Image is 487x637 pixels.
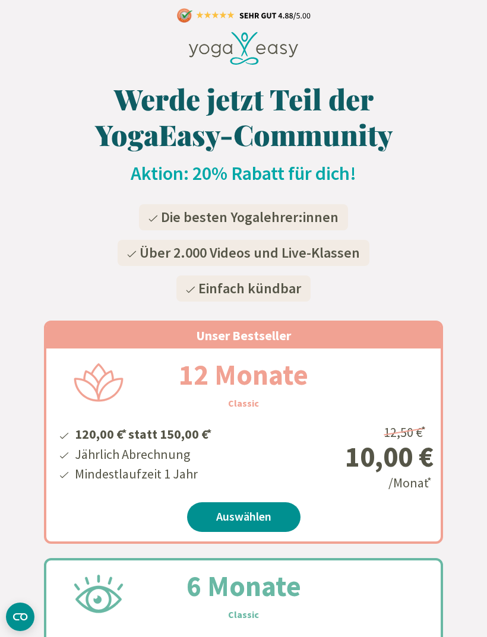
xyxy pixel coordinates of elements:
[291,420,434,493] div: /Monat
[140,243,360,262] span: Über 2.000 Videos und Live-Klassen
[161,208,339,226] span: Die besten Yogalehrer:innen
[187,502,301,532] a: Auswählen
[228,396,259,410] h3: Classic
[73,464,213,484] li: Mindestlaufzeit 1 Jahr
[44,81,443,152] h1: Werde jetzt Teil der YogaEasy-Community
[198,279,301,297] span: Einfach kündbar
[384,424,428,440] span: 12,50 €
[228,607,259,622] h3: Classic
[6,603,34,631] button: CMP-Widget öffnen
[150,353,337,396] h2: 12 Monate
[291,442,434,471] div: 10,00 €
[196,327,291,344] span: Unser Bestseller
[73,422,213,444] li: 120,00 € statt 150,00 €
[158,565,330,607] h2: 6 Monate
[73,445,213,464] li: Jährlich Abrechnung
